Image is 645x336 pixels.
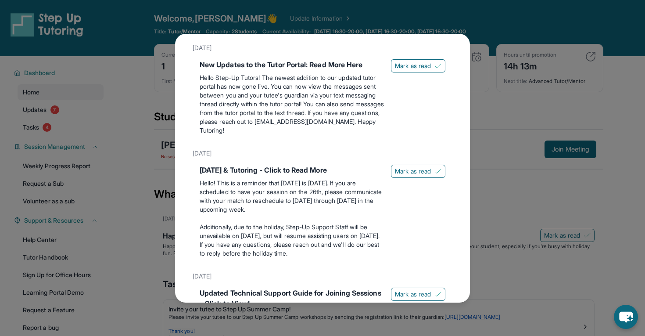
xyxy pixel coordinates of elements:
p: Additionally, due to the holiday, Step-Up Support Staff will be unavailable on [DATE], but will r... [200,223,384,258]
p: Hello Step-Up Tutors! The newest addition to our updated tutor portal has now gone live. You can ... [200,73,384,135]
button: Mark as read [391,288,445,301]
button: chat-button [614,305,638,329]
div: New Updates to the Tutor Portal: Read More Here [200,59,384,70]
span: Mark as read [395,61,431,70]
div: [DATE] [193,145,452,161]
div: Updated Technical Support Guide for Joining Sessions - Click to View! [200,288,384,309]
img: Mark as read [434,62,441,69]
span: Mark as read [395,290,431,299]
p: Hello! This is a reminder that [DATE] is [DATE]. If you are scheduled to have your session on the... [200,179,384,214]
button: Mark as read [391,59,445,72]
img: Mark as read [434,291,441,298]
div: [DATE] [193,40,452,56]
img: Mark as read [434,168,441,175]
span: Mark as read [395,167,431,176]
div: [DATE] & Tutoring - Click to Read More [200,165,384,175]
button: Mark as read [391,165,445,178]
div: [DATE] [193,268,452,284]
